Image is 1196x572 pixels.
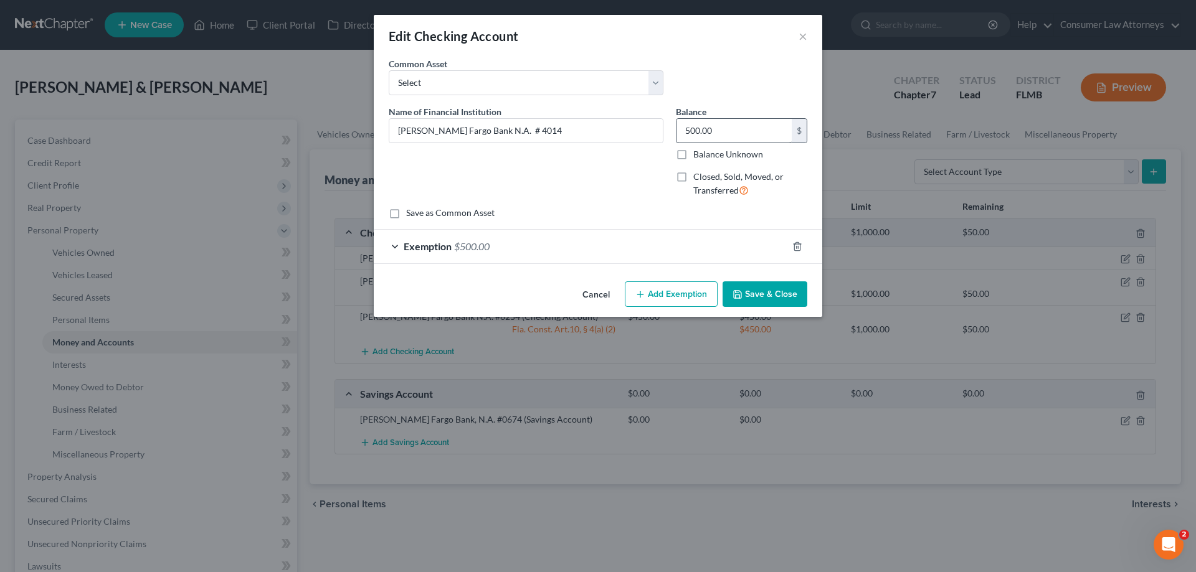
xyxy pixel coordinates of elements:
[625,281,718,307] button: Add Exemption
[676,119,792,143] input: 0.00
[454,240,490,252] span: $500.00
[389,27,518,45] div: Edit Checking Account
[792,119,807,143] div: $
[723,281,807,307] button: Save & Close
[1154,530,1184,560] iframe: Intercom live chat
[1179,530,1189,540] span: 2
[693,171,784,195] span: Closed, Sold, Moved, or Transferred
[799,29,807,44] button: ×
[389,119,663,143] input: Enter name...
[406,207,495,219] label: Save as Common Asset
[572,283,620,307] button: Cancel
[676,105,706,118] label: Balance
[389,106,501,117] span: Name of Financial Institution
[389,57,447,70] label: Common Asset
[693,148,763,161] label: Balance Unknown
[404,240,452,252] span: Exemption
